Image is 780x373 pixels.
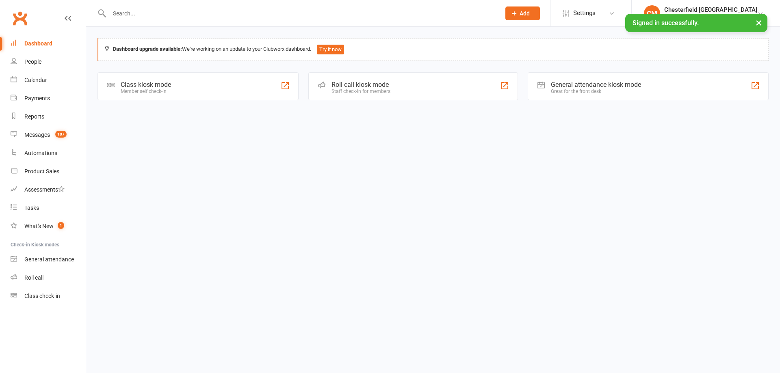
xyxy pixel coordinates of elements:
button: × [752,14,766,31]
a: People [11,53,86,71]
input: Search... [107,8,495,19]
div: Staff check-in for members [331,88,390,94]
button: Add [505,6,540,20]
a: Tasks [11,199,86,217]
div: Reports [24,113,44,120]
span: Signed in successfully. [633,19,699,27]
div: Class kiosk mode [121,81,171,88]
div: Roll call kiosk mode [331,81,390,88]
div: Product Sales [24,168,59,175]
div: Chesterfield [GEOGRAPHIC_DATA] [664,6,757,13]
div: Assessments [24,186,65,193]
span: Add [520,10,530,17]
a: General attendance kiosk mode [11,250,86,269]
div: Tasks [24,205,39,211]
a: Clubworx [10,8,30,28]
strong: Dashboard upgrade available: [113,46,182,52]
div: General attendance kiosk mode [551,81,641,88]
span: 107 [55,131,67,138]
div: Class check-in [24,293,60,299]
div: ACA Network [664,13,757,21]
a: Assessments [11,181,86,199]
a: Class kiosk mode [11,287,86,305]
div: We're working on an update to your Clubworx dashboard. [97,38,769,61]
div: Dashboard [24,40,52,47]
div: Automations [24,150,57,156]
a: Roll call [11,269,86,287]
a: Automations [11,144,86,162]
div: Roll call [24,274,43,281]
div: People [24,58,41,65]
a: Calendar [11,71,86,89]
a: Reports [11,108,86,126]
span: Settings [573,4,596,22]
div: CM [644,5,660,22]
a: Messages 107 [11,126,86,144]
div: Great for the front desk [551,88,641,94]
div: General attendance [24,256,74,263]
a: What's New1 [11,217,86,235]
div: Calendar [24,77,47,83]
a: Payments [11,89,86,108]
a: Dashboard [11,34,86,53]
button: Try it now [317,45,344,54]
a: Product Sales [11,162,86,181]
div: Messages [24,132,50,138]
span: 1 [58,222,64,229]
div: Payments [24,95,50,101]
div: Member self check-in [121,88,171,94]
div: What's New [24,223,54,229]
